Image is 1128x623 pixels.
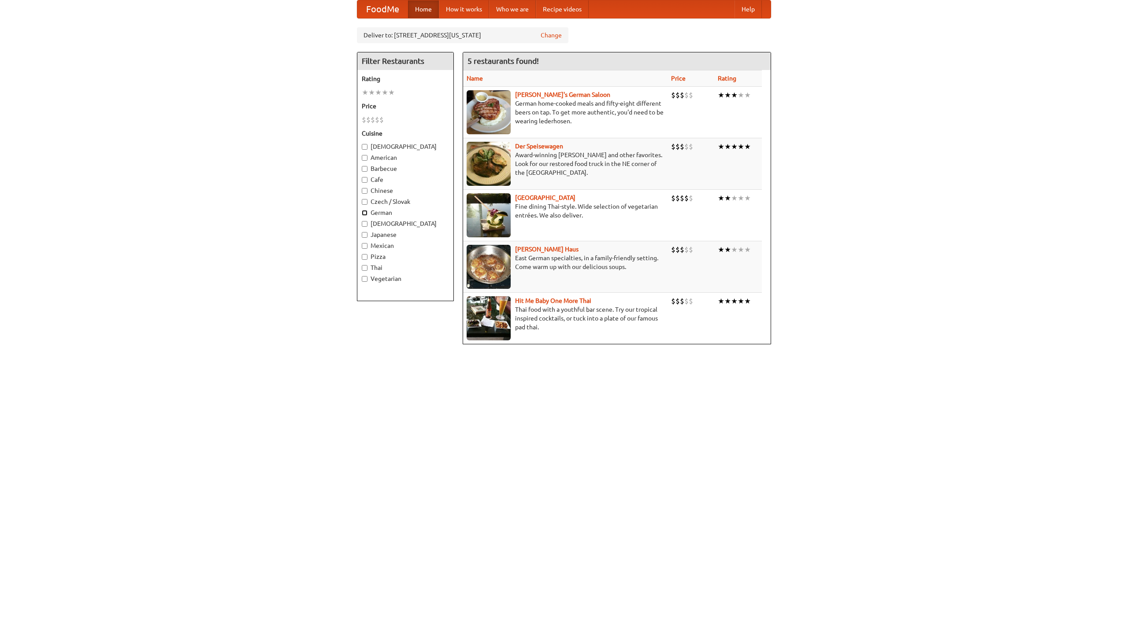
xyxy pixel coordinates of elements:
label: Vegetarian [362,274,449,283]
li: ★ [375,88,382,97]
li: ★ [724,142,731,151]
a: Price [671,75,686,82]
li: $ [680,142,684,151]
label: Cafe [362,175,449,184]
li: ★ [718,142,724,151]
input: [DEMOGRAPHIC_DATA] [362,144,367,150]
li: ★ [724,296,731,306]
li: $ [680,245,684,254]
li: $ [680,296,684,306]
label: German [362,208,449,217]
label: Czech / Slovak [362,197,449,206]
h4: Filter Restaurants [357,52,453,70]
li: $ [680,90,684,100]
li: ★ [738,142,744,151]
li: $ [689,193,693,203]
li: ★ [731,142,738,151]
li: $ [671,193,675,203]
li: $ [684,296,689,306]
a: Change [541,31,562,40]
label: [DEMOGRAPHIC_DATA] [362,142,449,151]
label: American [362,153,449,162]
li: $ [684,245,689,254]
a: How it works [439,0,489,18]
a: Rating [718,75,736,82]
input: Japanese [362,232,367,238]
label: Thai [362,263,449,272]
li: ★ [744,296,751,306]
input: Pizza [362,254,367,260]
li: $ [375,115,379,125]
div: Deliver to: [STREET_ADDRESS][US_STATE] [357,27,568,43]
p: Fine dining Thai-style. Wide selection of vegetarian entrées. We also deliver. [467,202,664,220]
a: Hit Me Baby One More Thai [515,297,591,304]
li: $ [671,296,675,306]
li: $ [675,296,680,306]
li: ★ [738,296,744,306]
li: ★ [718,193,724,203]
li: $ [689,90,693,100]
img: speisewagen.jpg [467,142,511,186]
input: Mexican [362,243,367,249]
li: $ [684,193,689,203]
a: [PERSON_NAME]'s German Saloon [515,91,610,98]
a: Name [467,75,483,82]
li: $ [675,142,680,151]
a: Home [408,0,439,18]
li: ★ [744,142,751,151]
li: $ [675,193,680,203]
ng-pluralize: 5 restaurants found! [468,57,539,65]
img: esthers.jpg [467,90,511,134]
li: ★ [738,245,744,254]
a: Recipe videos [536,0,589,18]
input: German [362,210,367,216]
li: ★ [738,193,744,203]
label: [DEMOGRAPHIC_DATA] [362,219,449,228]
li: ★ [362,88,368,97]
input: American [362,155,367,161]
input: [DEMOGRAPHIC_DATA] [362,221,367,227]
li: $ [675,245,680,254]
h5: Price [362,102,449,111]
input: Barbecue [362,166,367,172]
li: $ [671,90,675,100]
a: FoodMe [357,0,408,18]
input: Cafe [362,177,367,183]
li: $ [671,245,675,254]
li: $ [371,115,375,125]
li: ★ [731,245,738,254]
li: $ [689,296,693,306]
li: ★ [718,296,724,306]
h5: Cuisine [362,129,449,138]
b: [GEOGRAPHIC_DATA] [515,194,575,201]
li: $ [689,142,693,151]
input: Thai [362,265,367,271]
input: Chinese [362,188,367,194]
li: ★ [724,90,731,100]
label: Chinese [362,186,449,195]
p: German home-cooked meals and fifty-eight different beers on tap. To get more authentic, you'd nee... [467,99,664,125]
a: Der Speisewagen [515,143,563,150]
li: $ [366,115,371,125]
li: $ [680,193,684,203]
li: $ [675,90,680,100]
img: babythai.jpg [467,296,511,340]
li: ★ [724,245,731,254]
li: $ [689,245,693,254]
li: ★ [738,90,744,100]
li: ★ [368,88,375,97]
a: Who we are [489,0,536,18]
li: $ [671,142,675,151]
li: ★ [731,296,738,306]
a: [PERSON_NAME] Haus [515,246,579,253]
li: ★ [718,90,724,100]
li: $ [362,115,366,125]
h5: Rating [362,74,449,83]
li: ★ [731,193,738,203]
li: ★ [731,90,738,100]
li: $ [684,142,689,151]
